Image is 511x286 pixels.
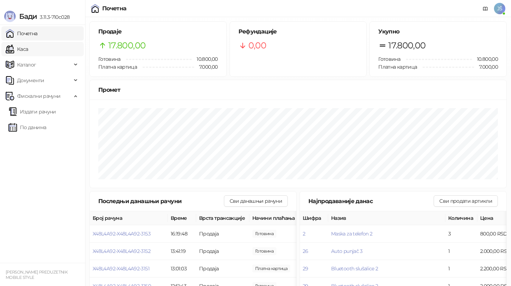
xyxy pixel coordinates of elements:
[238,27,358,36] h5: Рефундације
[168,243,196,260] td: 13:41:19
[445,225,477,243] td: 3
[378,64,417,70] span: Платна картица
[17,58,36,72] span: Каталог
[252,247,276,255] span: 2.000,00
[9,105,56,119] a: Издати рачуни
[168,211,196,225] th: Време
[328,211,445,225] th: Назив
[37,14,70,20] span: 3.11.3-710c028
[6,42,28,56] a: Каса
[252,230,276,238] span: 800,00
[168,225,196,243] td: 16:19:48
[445,260,477,277] td: 1
[303,248,308,254] button: 26
[303,265,308,272] button: 29
[494,3,505,14] span: JŠ
[474,63,498,71] span: 7.000,00
[93,248,150,254] button: X48L4A92-X48L4A92-3152
[196,243,249,260] td: Продаја
[252,265,290,272] span: 7.000,00
[6,26,38,41] a: Почетна
[378,56,400,62] span: Готовина
[93,231,150,237] button: X48L4A92-X48L4A92-3153
[331,231,372,237] button: Maska za telefon 2
[102,6,127,11] div: Почетна
[388,39,425,52] span: 17.800,00
[108,39,145,52] span: 17.800,00
[98,85,498,94] div: Промет
[98,56,120,62] span: Готовина
[17,73,44,88] span: Документи
[249,211,320,225] th: Начини плаћања
[196,211,249,225] th: Врста трансакције
[303,231,305,237] button: 2
[308,197,434,206] div: Најпродаваније данас
[93,265,149,272] button: X48L4A92-X48L4A92-3151
[9,120,46,134] a: По данима
[300,211,328,225] th: Шифра
[331,248,363,254] button: Auto punjač 3
[472,55,498,63] span: 10.800,00
[98,64,137,70] span: Платна картица
[98,197,224,206] div: Последњи данашњи рачуни
[194,63,218,71] span: 7.000,00
[192,55,218,63] span: 10.800,00
[98,27,218,36] h5: Продаје
[196,260,249,277] td: Продаја
[168,260,196,277] td: 13:01:03
[480,3,491,14] a: Документација
[445,211,477,225] th: Количина
[331,265,378,272] button: Bluetooth slušalice 2
[445,243,477,260] td: 1
[6,270,67,280] small: [PERSON_NAME] PREDUZETNIK MOBILE STYLE
[248,39,266,52] span: 0,00
[196,225,249,243] td: Продаја
[378,27,498,36] h5: Укупно
[224,195,288,207] button: Сви данашњи рачуни
[434,195,498,207] button: Сви продати артикли
[90,211,168,225] th: Број рачуна
[19,12,37,21] span: Бади
[17,89,60,103] span: Фискални рачуни
[4,11,16,22] img: Logo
